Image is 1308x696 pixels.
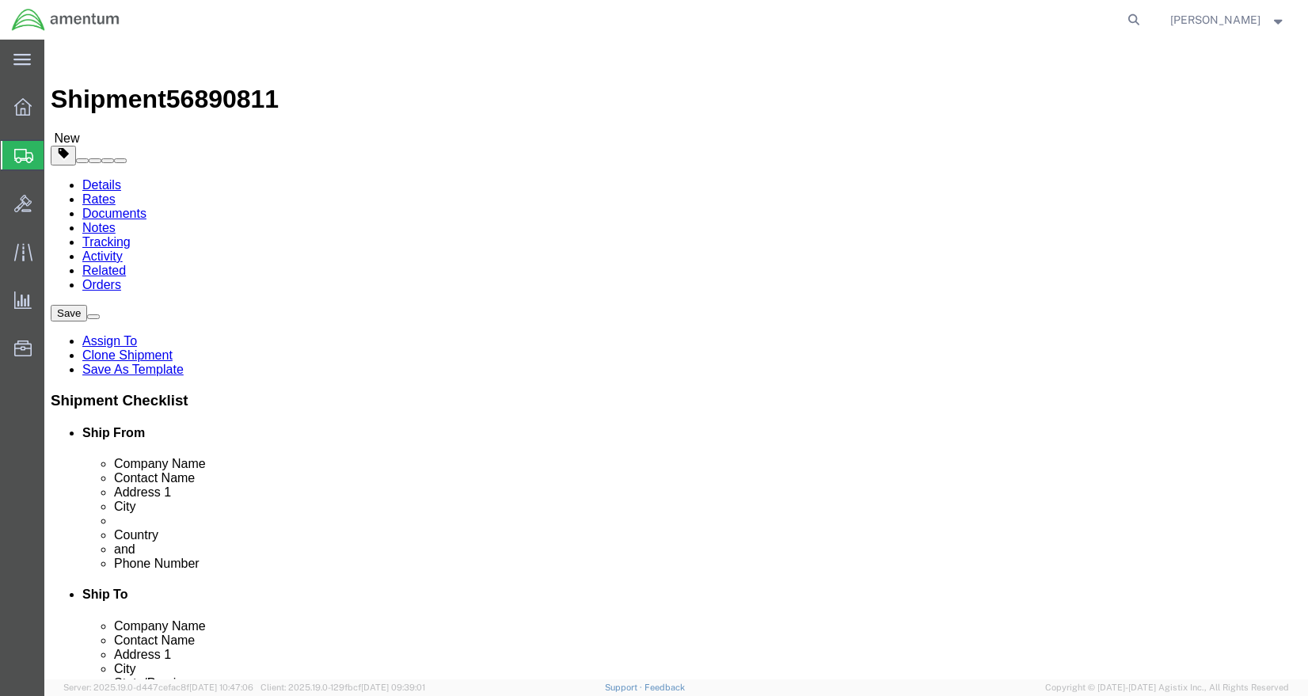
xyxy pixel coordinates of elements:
span: Copyright © [DATE]-[DATE] Agistix Inc., All Rights Reserved [1045,681,1289,694]
span: [DATE] 09:39:01 [361,683,425,692]
a: Support [605,683,644,692]
span: Client: 2025.19.0-129fbcf [260,683,425,692]
button: [PERSON_NAME] [1169,10,1287,29]
img: logo [11,8,120,32]
span: Keith Teitsma [1170,11,1260,29]
span: [DATE] 10:47:06 [189,683,253,692]
a: Feedback [644,683,685,692]
span: Server: 2025.19.0-d447cefac8f [63,683,253,692]
iframe: FS Legacy Container [44,40,1308,679]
